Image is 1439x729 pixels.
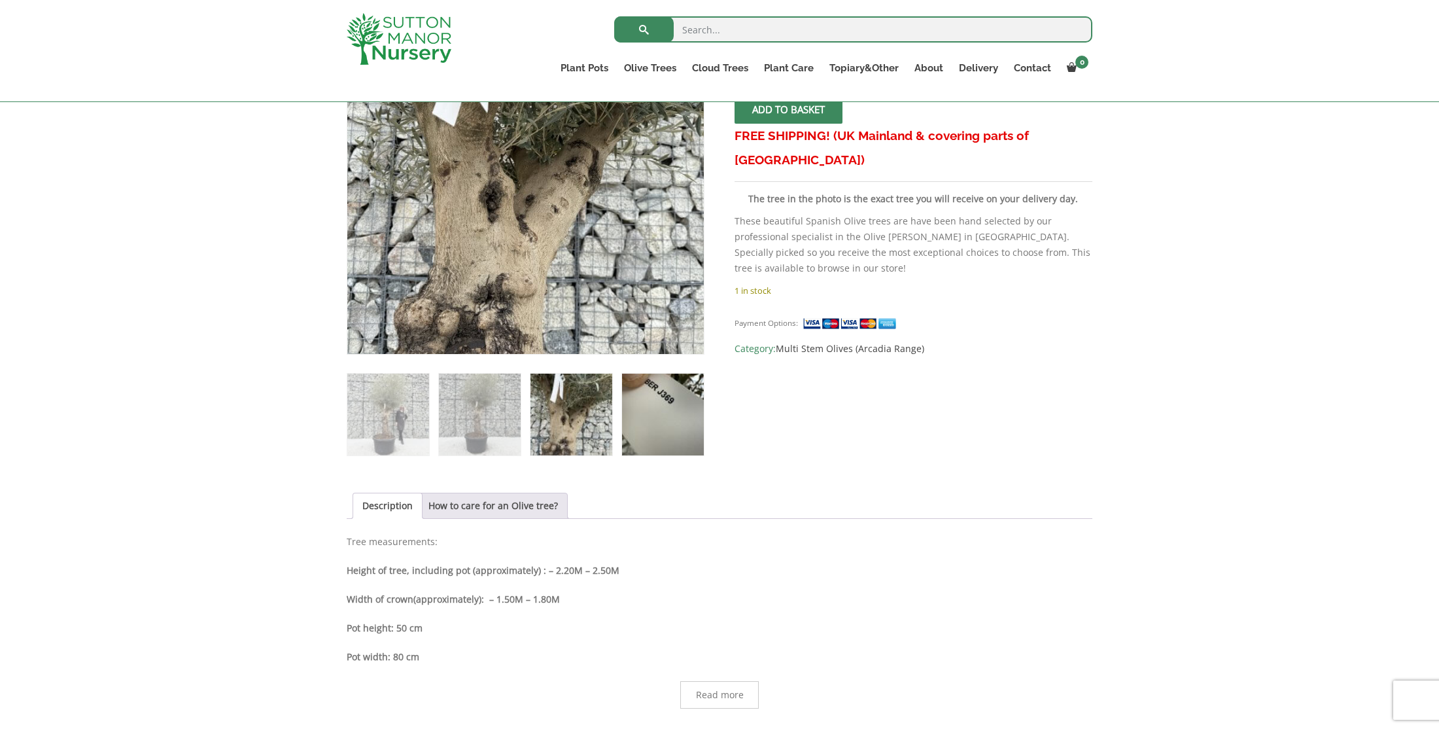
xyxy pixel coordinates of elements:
[748,192,1078,205] strong: The tree in the photo is the exact tree you will receive on your delivery day.
[614,16,1092,43] input: Search...
[553,59,616,77] a: Plant Pots
[696,690,744,700] span: Read more
[413,593,481,605] b: (approximately)
[735,341,1092,357] span: Category:
[735,318,798,328] small: Payment Options:
[907,59,951,77] a: About
[951,59,1006,77] a: Delivery
[735,124,1092,172] h3: FREE SHIPPING! (UK Mainland & covering parts of [GEOGRAPHIC_DATA])
[822,59,907,77] a: Topiary&Other
[735,213,1092,276] p: These beautiful Spanish Olive trees are have been hand selected by our professional specialist in...
[439,374,521,455] img: Gnarled Multistem Olive Tree XL J369 - Image 2
[1075,56,1088,69] span: 0
[347,534,1092,550] p: Tree measurements:
[347,622,423,634] strong: Pot height: 50 cm
[776,342,924,355] a: Multi Stem Olives (Arcadia Range)
[622,374,704,455] img: Gnarled Multistem Olive Tree XL J369 - Image 4
[1006,59,1059,77] a: Contact
[428,493,558,518] a: How to care for an Olive tree?
[347,564,619,577] b: Height of tree, including pot (approximately) : – 2.20M – 2.50M
[530,374,612,455] img: Gnarled Multistem Olive Tree XL J369 - Image 3
[347,13,451,65] img: logo
[803,317,901,330] img: payment supported
[347,374,429,455] img: Gnarled Multistem Olive Tree XL J369
[735,283,1092,298] p: 1 in stock
[362,493,413,518] a: Description
[1059,59,1092,77] a: 0
[684,59,756,77] a: Cloud Trees
[756,59,822,77] a: Plant Care
[735,94,842,124] button: Add to basket
[347,650,419,663] strong: Pot width: 80 cm
[616,59,684,77] a: Olive Trees
[347,593,560,605] strong: Width of crown : – 1.50M – 1.80M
